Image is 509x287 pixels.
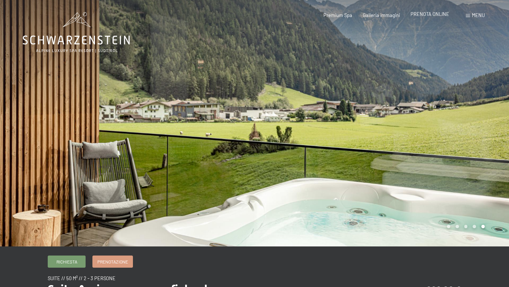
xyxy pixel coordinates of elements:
[323,12,352,18] a: Premium Spa
[363,12,400,18] a: Galleria immagini
[97,259,128,265] span: Prenotazione
[411,11,449,17] a: PRENOTA ONLINE
[48,256,85,267] a: Richiesta
[56,259,77,265] span: Richiesta
[472,12,485,18] span: Menu
[93,256,133,267] a: Prenotazione
[48,275,116,281] span: suite // 50 m² // 2 - 3 persone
